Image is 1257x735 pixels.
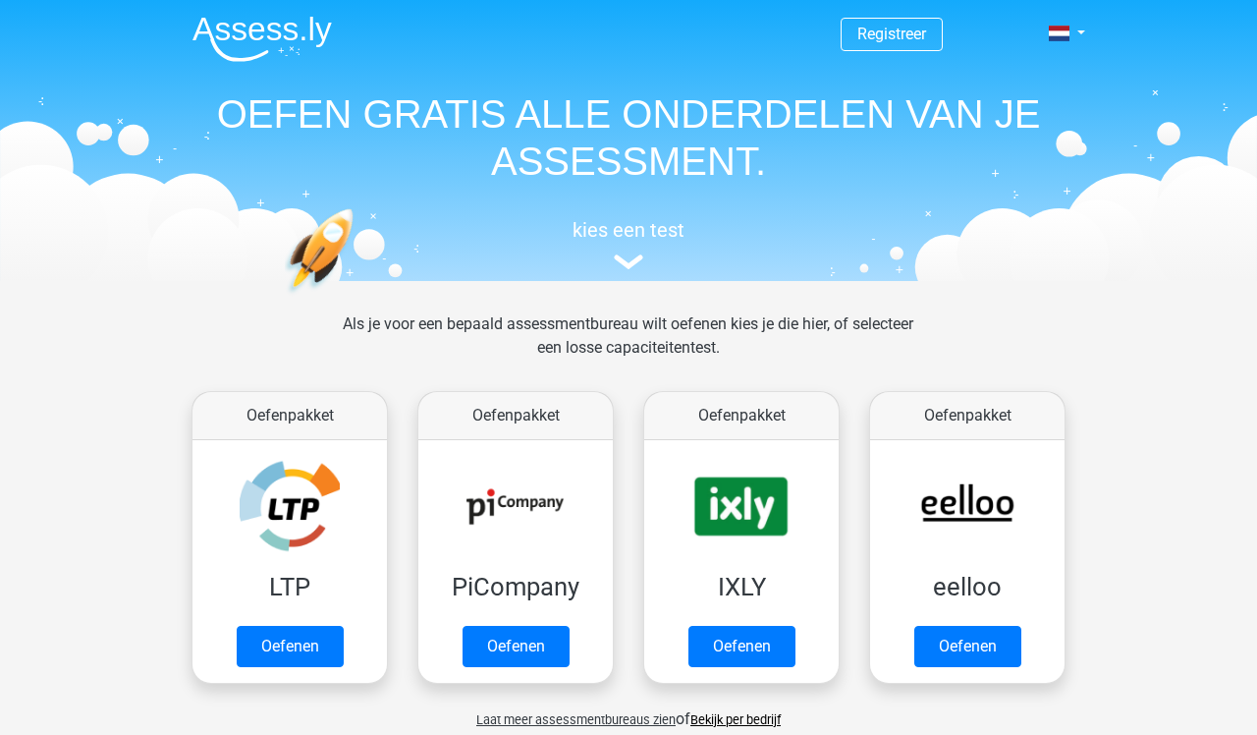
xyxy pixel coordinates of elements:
[285,208,429,386] img: oefenen
[327,312,929,383] div: Als je voor een bepaald assessmentbureau wilt oefenen kies je die hier, of selecteer een losse ca...
[237,626,344,667] a: Oefenen
[476,712,676,727] span: Laat meer assessmentbureaus zien
[614,254,643,269] img: assessment
[688,626,795,667] a: Oefenen
[177,218,1080,270] a: kies een test
[177,692,1080,731] div: of
[192,16,332,62] img: Assessly
[914,626,1021,667] a: Oefenen
[690,712,781,727] a: Bekijk per bedrijf
[177,90,1080,185] h1: OEFEN GRATIS ALLE ONDERDELEN VAN JE ASSESSMENT.
[463,626,570,667] a: Oefenen
[857,25,926,43] a: Registreer
[177,218,1080,242] h5: kies een test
